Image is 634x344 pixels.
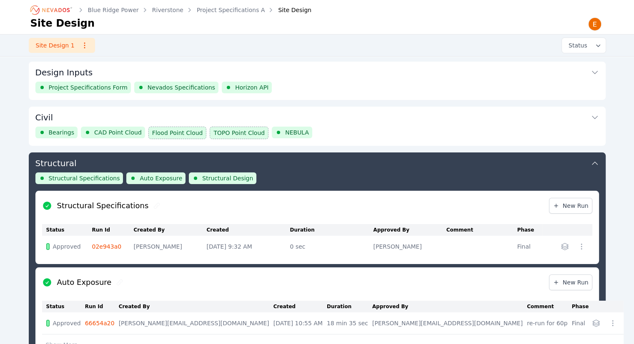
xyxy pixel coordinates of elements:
td: [PERSON_NAME] [134,236,207,257]
button: Structural [35,152,599,172]
nav: Breadcrumb [30,3,312,17]
th: Duration [327,301,372,312]
a: New Run [549,274,592,290]
span: Approved [53,319,81,327]
th: Duration [290,224,373,236]
span: CAD Point Cloud [94,128,142,137]
span: Flood Point Cloud [152,129,203,137]
span: NEBULA [285,128,309,137]
a: Riverstone [152,6,183,14]
td: [PERSON_NAME][EMAIL_ADDRESS][DOMAIN_NAME] [372,312,527,334]
th: Comment [446,224,517,236]
td: [PERSON_NAME] [373,236,446,257]
span: Horizon API [235,83,268,92]
span: Structural Design [202,174,253,182]
h3: Civil [35,112,53,123]
h2: Auto Exposure [57,277,112,288]
span: Bearings [49,128,75,137]
span: Auto Exposure [140,174,182,182]
a: Blue Ridge Power [88,6,139,14]
span: Nevados Specifications [148,83,215,92]
td: [DATE] 9:32 AM [207,236,290,257]
th: Phase [517,224,543,236]
th: Comment [527,301,571,312]
div: Site Design [266,6,311,14]
th: Created By [119,301,273,312]
span: TOPO Point Cloud [213,129,265,137]
span: New Run [553,278,589,287]
span: Project Specifications Form [49,83,128,92]
span: Status [565,41,587,50]
button: Design Inputs [35,62,599,82]
th: Status [42,301,85,312]
h3: Structural [35,157,77,169]
th: Created [273,301,327,312]
div: 18 min 35 sec [327,319,368,327]
img: Emily Walker [588,17,601,31]
a: Project Specifications A [197,6,265,14]
span: Approved [53,242,81,251]
a: 02e943a0 [92,243,122,250]
a: 66654a20 [85,320,115,327]
h1: Site Design [30,17,95,30]
td: [PERSON_NAME][EMAIL_ADDRESS][DOMAIN_NAME] [119,312,273,334]
th: Created [207,224,290,236]
div: Design InputsProject Specifications FormNevados SpecificationsHorizon API [29,62,606,100]
th: Run Id [92,224,134,236]
th: Status [42,224,92,236]
a: New Run [549,198,592,214]
td: [DATE] 10:55 AM [273,312,327,334]
th: Run Id [85,301,119,312]
h2: Structural Specifications [57,200,149,212]
th: Created By [134,224,207,236]
th: Approved By [372,301,527,312]
button: Civil [35,107,599,127]
h3: Design Inputs [35,67,93,78]
div: Final [517,242,539,251]
button: Status [562,38,606,53]
div: CivilBearingsCAD Point CloudFlood Point CloudTOPO Point CloudNEBULA [29,107,606,146]
div: Final [571,319,585,327]
div: 0 sec [290,242,369,251]
th: Approved By [373,224,446,236]
a: Site Design 1 [29,38,95,53]
th: Phase [571,301,589,312]
span: Structural Specifications [49,174,120,182]
span: New Run [553,202,589,210]
div: re-run for 60p [527,319,567,327]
